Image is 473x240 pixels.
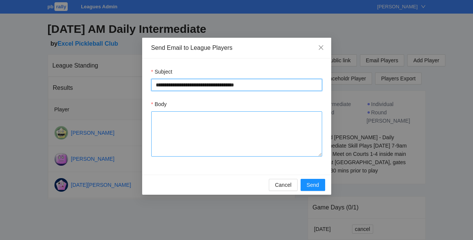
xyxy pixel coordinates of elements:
[318,45,324,51] span: close
[151,68,172,76] label: Subject
[275,181,292,189] span: Cancel
[151,100,167,108] label: Body
[151,111,322,157] textarea: Body
[151,44,322,52] div: Send Email to League Players
[307,181,319,189] span: Send
[151,79,322,91] input: Subject
[301,179,325,191] button: Send
[311,38,331,58] button: Close
[269,179,298,191] button: Cancel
